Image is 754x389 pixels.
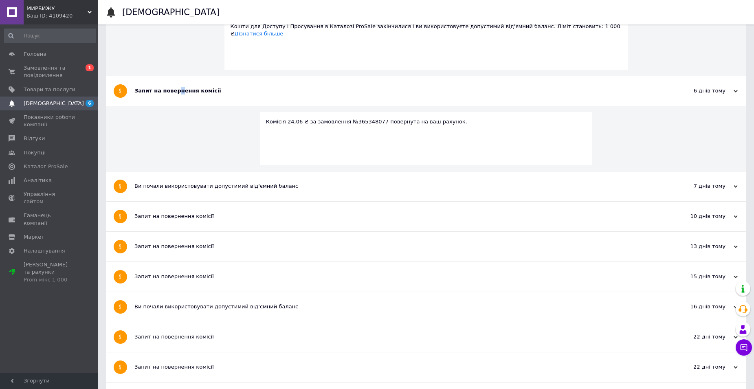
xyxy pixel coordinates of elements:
[24,177,52,184] span: Аналітика
[24,276,75,284] div: Prom мікс 1 000
[24,64,75,79] span: Замовлення та повідомлення
[656,243,738,250] div: 13 днів тому
[24,233,44,241] span: Маркет
[24,114,75,128] span: Показники роботи компанії
[134,243,656,250] div: Запит на повернення комісії
[24,212,75,226] span: Гаманець компанії
[134,333,656,341] div: Запит на повернення комісії
[26,12,98,20] div: Ваш ID: 4109420
[656,273,738,280] div: 15 днів тому
[26,5,88,12] span: МИРБИЖУ
[134,87,656,95] div: Запит на повернення комісії
[656,333,738,341] div: 22 дні тому
[86,64,94,71] span: 1
[656,213,738,220] div: 10 днів тому
[134,182,656,190] div: Ви почали використовувати допустимий від'ємний баланс
[24,247,65,255] span: Налаштування
[24,135,45,142] span: Відгуки
[656,363,738,371] div: 22 дні тому
[736,339,752,356] button: Чат з покупцем
[24,191,75,205] span: Управління сайтом
[134,213,656,220] div: Запит на повернення комісії
[656,303,738,310] div: 16 днів тому
[24,100,84,107] span: [DEMOGRAPHIC_DATA]
[86,100,94,107] span: 6
[24,149,46,156] span: Покупці
[134,303,656,310] div: Ви почали використовувати допустимий від'ємний баланс
[231,23,622,37] div: Кошти для Доступу і Просування в Каталозі ProSale закінчилися і ви використовуєте допустимий від'...
[656,87,738,95] div: 6 днів тому
[24,86,75,93] span: Товари та послуги
[134,273,656,280] div: Запит на повернення комісії
[4,29,96,43] input: Пошук
[24,261,75,284] span: [PERSON_NAME] та рахунки
[134,363,656,371] div: Запит на повернення комісії
[235,31,284,37] a: Дізнатися більше
[24,163,68,170] span: Каталог ProSale
[122,7,220,17] h1: [DEMOGRAPHIC_DATA]
[656,182,738,190] div: 7 днів тому
[266,118,586,125] div: Комісія 24,06 ₴ за замовлення №365348077 повернута на ваш рахунок.
[24,51,46,58] span: Головна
